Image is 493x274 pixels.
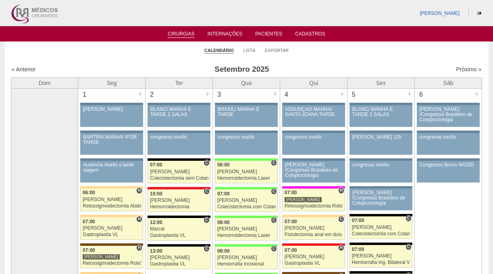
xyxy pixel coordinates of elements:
[11,77,78,88] th: Dom
[150,198,208,203] div: [PERSON_NAME]
[420,107,477,123] div: [PERSON_NAME] /Congresso Brasileiro de Coloproctologia
[150,162,162,168] span: 07:00
[148,218,210,241] a: C 12:00 Marcal Gastroplastia VL
[417,131,480,133] div: Key: Aviso
[150,169,208,174] div: [PERSON_NAME]
[218,107,275,117] div: BRASIL/ MANHÃ E TARDE
[282,246,345,268] a: H 07:00 [PERSON_NAME] Gastroplastia VL
[217,255,276,260] div: [PERSON_NAME]
[420,162,477,168] div: Congresso Bruno WGDD
[217,162,230,168] span: 06:00
[271,245,277,252] span: Consultório
[83,135,141,145] div: BARTIRA MANHÃ/ IFOR TARDE
[282,217,345,240] a: C 07:00 [PERSON_NAME] Fistulectomia anal em dois tempos
[352,225,410,230] div: [PERSON_NAME]
[473,89,480,99] div: +
[124,64,359,75] h3: Setembro 2025
[338,216,344,222] span: Consultório
[349,214,412,216] div: Key: Blanc
[204,217,210,223] span: Consultório
[217,262,276,267] div: Herniorrafia Incisional
[80,186,143,189] div: Key: Bartira
[217,233,276,238] div: Hemorroidectomia Laser
[271,217,277,223] span: Consultório
[352,162,410,168] div: congresso murilo
[215,216,278,218] div: Key: Brasil
[150,262,208,267] div: Gastroplastia VL
[352,260,410,265] div: Herniorrafia Ing. Bilateral VL
[285,261,343,266] div: Gastroplastia VL
[150,135,208,140] div: congresso murilo
[285,162,343,179] div: [PERSON_NAME] /Congresso Brasileiro de Coloproctologia
[255,31,282,39] a: Pacientes
[215,133,278,155] a: congresso murilo
[78,89,91,101] div: 1
[148,158,210,161] div: Key: Blanc
[204,245,210,252] span: Consultório
[150,233,208,238] div: Gastroplastia VL
[80,105,143,127] a: [PERSON_NAME]
[295,31,325,39] a: Cadastros
[406,244,412,250] span: Consultório
[150,107,208,117] div: BLANC/ MANHÃ E TARDE 2 SALAS
[83,247,95,253] span: 07:00
[352,231,410,237] div: Colecistectomia com Colangiografia VL
[282,215,345,217] div: Key: Bartira
[271,188,277,195] span: Consultório
[148,105,210,127] a: BLANC/ MANHÃ E TARDE 2 SALAS
[285,190,297,195] span: 07:00
[406,215,412,222] span: Consultório
[215,105,278,127] a: BRASIL/ MANHÃ E TARDE
[282,133,345,155] a: congresso murilo
[148,216,210,218] div: Key: Blanc
[148,131,210,133] div: Key: Aviso
[349,245,412,268] a: C 07:00 [PERSON_NAME] Herniorrafia Ing. Bilateral VL
[83,254,120,260] div: [PERSON_NAME]
[217,226,276,232] div: [PERSON_NAME]
[243,48,256,53] a: Lista
[285,219,297,224] span: 07:00
[285,203,343,209] div: Retossigmoidectomia Robótica
[285,226,343,231] div: [PERSON_NAME]
[80,133,143,155] a: BARTIRA MANHÃ/ IFOR TARDE
[352,253,410,259] div: [PERSON_NAME]
[352,247,364,252] span: 07:00
[150,191,162,197] span: 10:00
[137,89,144,99] div: +
[285,135,343,140] div: congresso murilo
[83,190,95,195] span: 06:00
[217,169,276,174] div: [PERSON_NAME]
[280,89,293,101] div: 4
[208,31,243,39] a: Internações
[415,77,482,88] th: Sáb
[349,271,412,274] div: Key: Blanc
[80,103,143,105] div: Key: Aviso
[83,261,141,266] div: Retossigmoidectomia Robótica
[352,135,410,140] div: [PERSON_NAME] 12h
[80,217,143,240] a: H 07:00 [PERSON_NAME] Gastroplastia VL
[78,77,146,88] th: Seg
[282,105,345,127] a: ASSUNÇÃO MANHÃ/ SANTA JOANA TARDE
[204,48,234,54] a: Calendário
[148,133,210,155] a: congresso murilo
[213,77,280,88] th: Qua
[80,189,143,211] a: H 06:00 [PERSON_NAME] Retossigmoidectomia Abdominal VL
[215,187,278,189] div: Key: Brasil
[215,189,278,212] a: C 07:00 [PERSON_NAME] Colecistectomia com Colangiografia VL
[349,131,412,133] div: Key: Aviso
[215,247,278,269] a: C 09:00 [PERSON_NAME] Herniorrafia Incisional
[218,135,275,140] div: congresso murilo
[215,218,278,241] a: C 08:00 [PERSON_NAME] Hemorroidectomia Laser
[83,203,141,209] div: Retossigmoidectomia Abdominal VL
[347,89,360,101] div: 5
[347,77,415,88] th: Sex
[213,89,225,101] div: 3
[282,131,345,133] div: Key: Aviso
[285,197,322,203] div: [PERSON_NAME]
[285,254,343,259] div: [PERSON_NAME]
[148,161,210,183] a: C 07:00 [PERSON_NAME] Colecistectomia sem Colangiografia VL
[217,198,276,203] div: [PERSON_NAME]
[150,220,162,225] span: 12:00
[420,10,460,16] a: [PERSON_NAME]
[148,103,210,105] div: Key: Aviso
